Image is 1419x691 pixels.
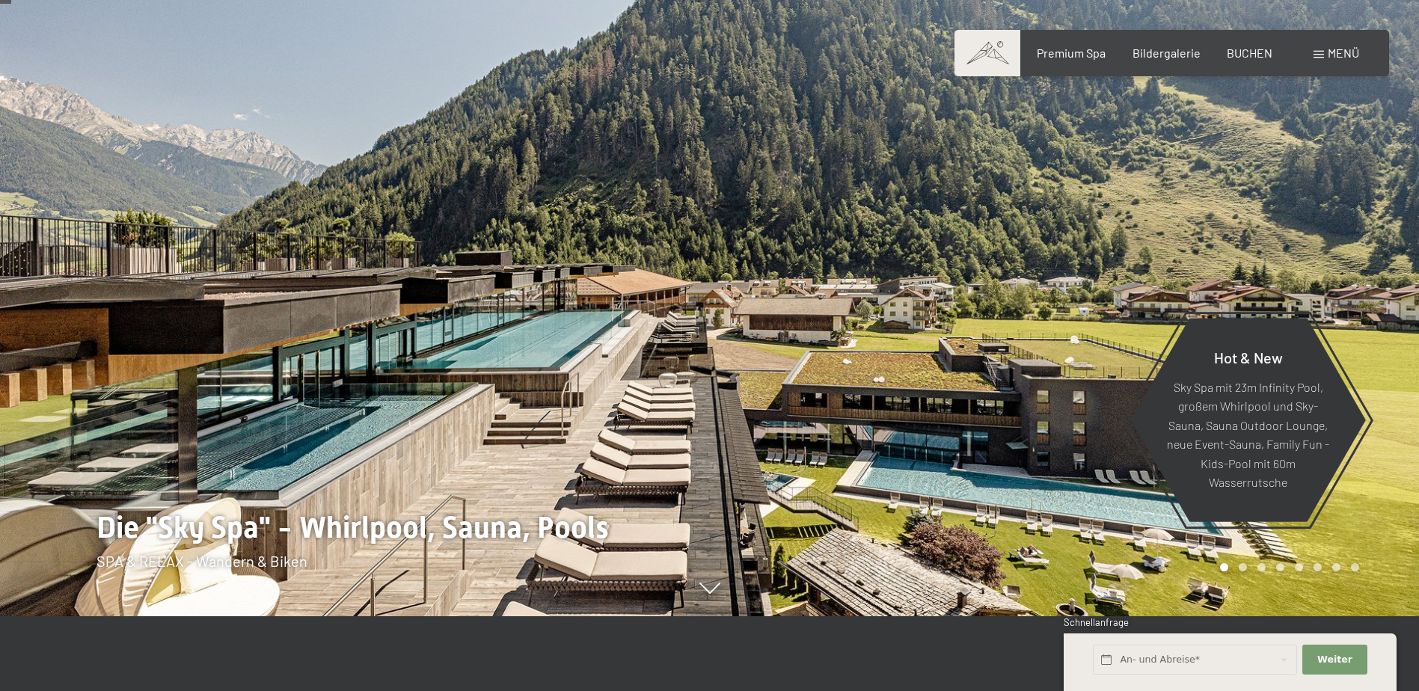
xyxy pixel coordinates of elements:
[1332,563,1340,571] div: Carousel Page 7
[1317,653,1352,666] span: Weiter
[1214,348,1283,366] span: Hot & New
[1130,317,1367,523] a: Hot & New Sky Spa mit 23m Infinity Pool, großem Whirlpool und Sky-Sauna, Sauna Outdoor Lounge, ne...
[1167,377,1329,492] p: Sky Spa mit 23m Infinity Pool, großem Whirlpool und Sky-Sauna, Sauna Outdoor Lounge, neue Event-S...
[1037,46,1106,60] a: Premium Spa
[1227,46,1272,60] a: BUCHEN
[1302,645,1367,675] button: Weiter
[1328,46,1359,60] span: Menü
[1351,563,1359,571] div: Carousel Page 8
[1257,563,1266,571] div: Carousel Page 3
[1276,563,1284,571] div: Carousel Page 4
[1295,563,1303,571] div: Carousel Page 5
[1133,46,1201,60] a: Bildergalerie
[1220,563,1228,571] div: Carousel Page 1 (Current Slide)
[1314,563,1322,571] div: Carousel Page 6
[1064,616,1129,628] span: Schnellanfrage
[1239,563,1247,571] div: Carousel Page 2
[1215,563,1359,571] div: Carousel Pagination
